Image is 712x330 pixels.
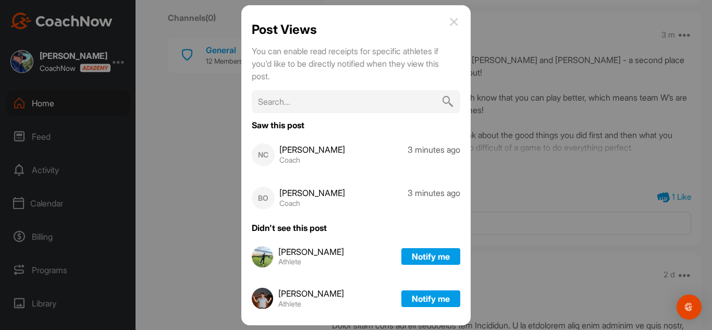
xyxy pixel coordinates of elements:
[278,258,344,266] p: Athlete
[401,248,460,265] button: Notify me
[278,300,344,308] p: Athlete
[677,295,702,320] div: Open Intercom Messenger
[278,248,344,256] h3: [PERSON_NAME]
[448,16,460,28] img: close
[408,143,460,166] p: 3 minutes ago
[279,156,345,164] p: Coach
[252,22,317,37] h1: Post Views
[279,145,345,154] h3: [PERSON_NAME]
[279,189,345,197] h3: [PERSON_NAME]
[252,224,460,232] div: Didn't see this post
[401,290,460,307] button: Notify me
[252,90,460,113] input: Search...
[252,121,460,129] div: Saw this post
[252,246,273,267] img: avatar
[252,143,275,166] div: NC
[252,187,275,210] div: BO
[408,187,460,210] p: 3 minutes ago
[279,199,345,207] p: Coach
[252,288,273,309] img: avatar
[252,45,439,82] div: You can enable read receipts for specific athletes if you'd like to be directly notified when the...
[278,289,344,298] h3: [PERSON_NAME]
